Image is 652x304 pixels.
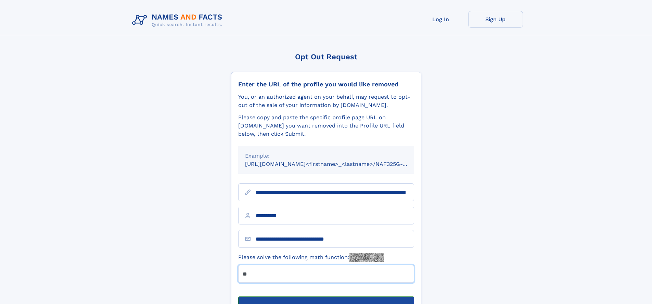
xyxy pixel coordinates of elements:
[238,81,414,88] div: Enter the URL of the profile you would like removed
[238,113,414,138] div: Please copy and paste the specific profile page URL on [DOMAIN_NAME] you want removed into the Pr...
[413,11,468,28] a: Log In
[238,93,414,109] div: You, or an authorized agent on your behalf, may request to opt-out of the sale of your informatio...
[245,161,427,167] small: [URL][DOMAIN_NAME]<firstname>_<lastname>/NAF325G-xxxxxxxx
[129,11,228,29] img: Logo Names and Facts
[468,11,523,28] a: Sign Up
[231,52,421,61] div: Opt Out Request
[245,152,407,160] div: Example:
[238,253,384,262] label: Please solve the following math function:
